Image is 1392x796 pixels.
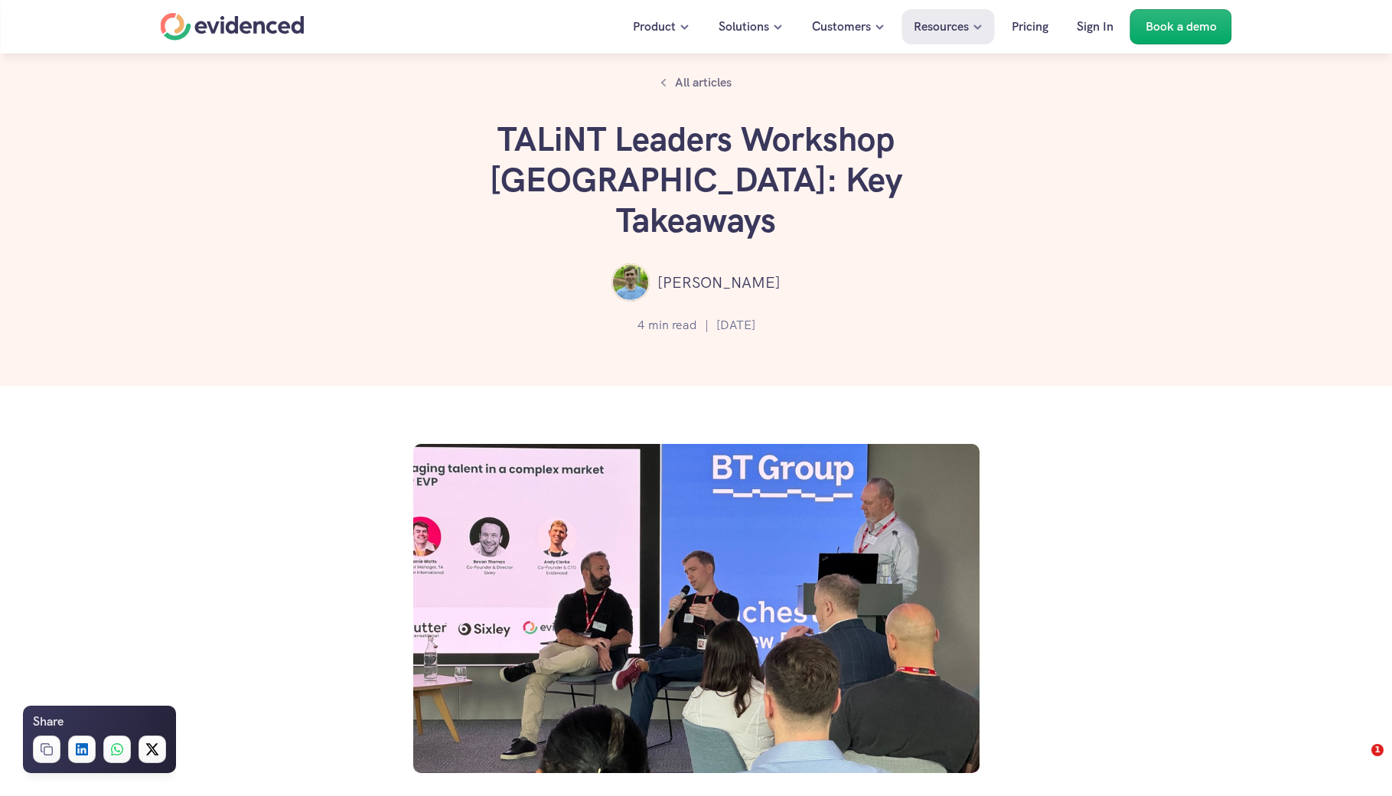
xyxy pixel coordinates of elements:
p: [PERSON_NAME] [657,270,781,295]
a: Sign In [1065,9,1125,44]
p: Pricing [1012,17,1048,37]
p: Sign In [1077,17,1113,37]
p: min read [648,315,697,335]
img: Panel discussion to a small crowd of people at an office space [413,444,980,773]
a: Pricing [1000,9,1060,44]
p: 4 [637,315,644,335]
a: All articles [652,69,740,96]
h1: TALiNT Leaders Workshop [GEOGRAPHIC_DATA]: Key Takeaways [467,119,926,240]
iframe: Intercom live chat [1340,744,1377,781]
p: | [705,315,709,335]
p: Resources [914,17,969,37]
p: [DATE] [716,315,755,335]
p: All articles [675,73,732,93]
p: Customers [812,17,871,37]
a: Home [161,13,305,41]
p: Product [633,17,676,37]
p: Book a demo [1146,17,1217,37]
span: 1 [1371,744,1384,756]
img: "" [611,263,650,302]
a: Book a demo [1130,9,1232,44]
p: Solutions [719,17,769,37]
h6: Share [33,712,64,732]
